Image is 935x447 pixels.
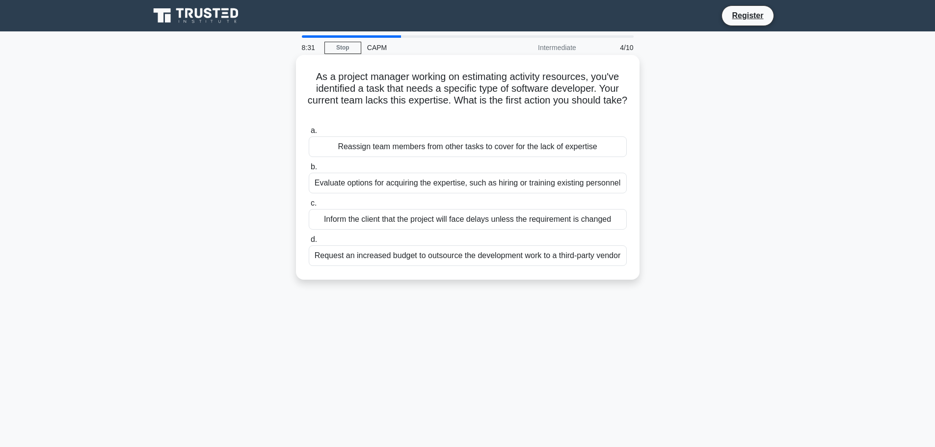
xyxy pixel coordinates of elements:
div: 4/10 [582,38,640,57]
div: Intermediate [496,38,582,57]
div: CAPM [361,38,496,57]
span: c. [311,199,317,207]
a: Register [726,9,769,22]
span: b. [311,162,317,171]
a: Stop [324,42,361,54]
span: a. [311,126,317,134]
div: Evaluate options for acquiring the expertise, such as hiring or training existing personnel [309,173,627,193]
h5: As a project manager working on estimating activity resources, you've identified a task that need... [308,71,628,119]
div: Reassign team members from other tasks to cover for the lack of expertise [309,136,627,157]
div: 8:31 [296,38,324,57]
div: Inform the client that the project will face delays unless the requirement is changed [309,209,627,230]
div: Request an increased budget to outsource the development work to a third-party vendor [309,245,627,266]
span: d. [311,235,317,243]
